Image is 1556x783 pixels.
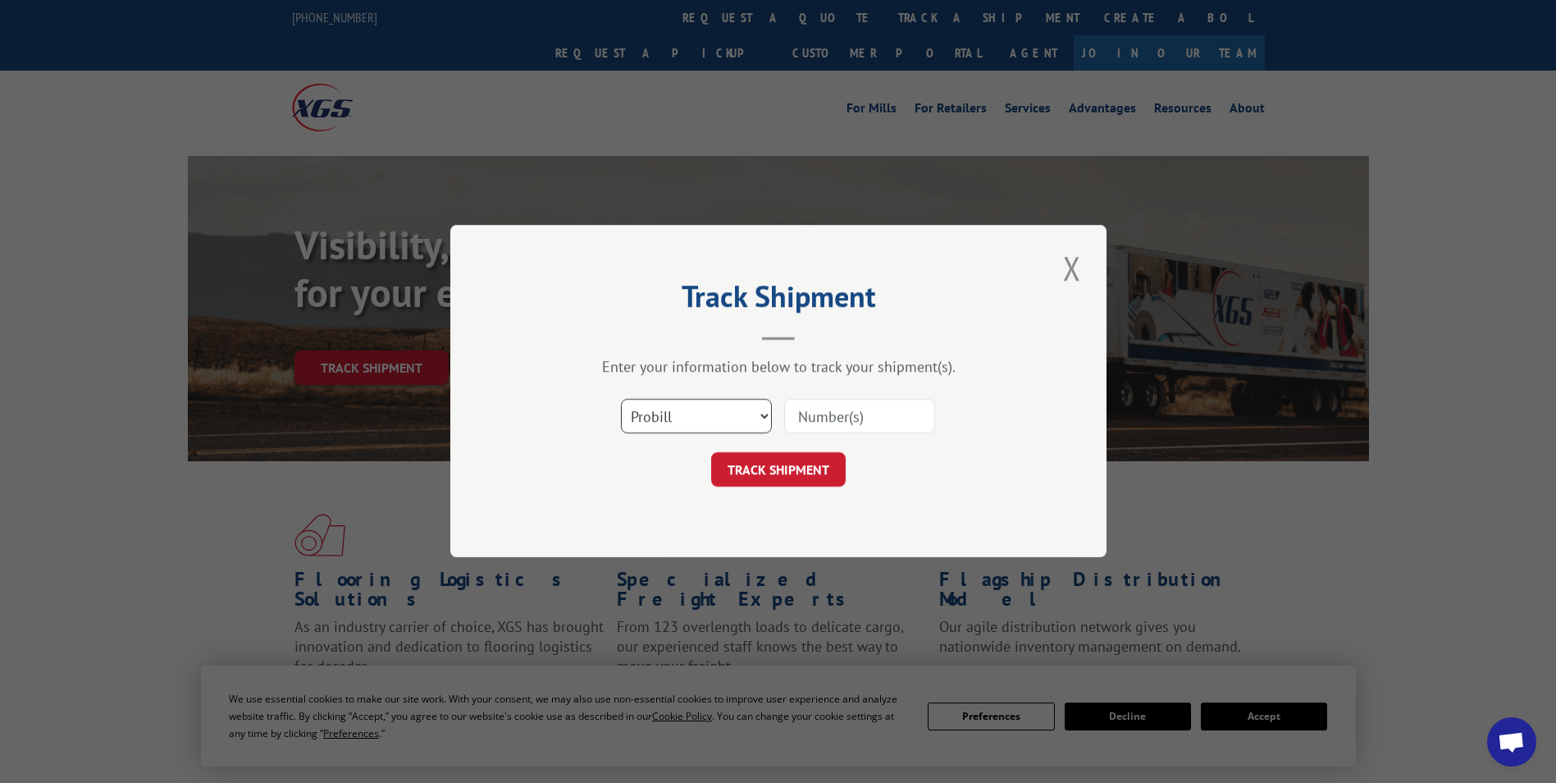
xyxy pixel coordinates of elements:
div: Enter your information below to track your shipment(s). [532,358,1024,377]
button: Close modal [1058,245,1086,291]
a: Open chat [1487,717,1536,767]
button: TRACK SHIPMENT [711,453,846,488]
input: Number(s) [784,400,935,434]
h2: Track Shipment [532,285,1024,316]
